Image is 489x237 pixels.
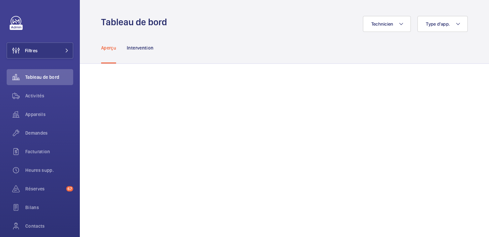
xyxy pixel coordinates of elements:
button: Type d'app. [417,16,468,32]
p: Aperçu [101,45,116,51]
button: Technicien [363,16,411,32]
span: Activités [25,92,73,99]
span: Contacts [25,223,73,229]
button: Filtres [7,43,73,59]
p: Intervention [127,45,153,51]
span: Facturation [25,148,73,155]
span: Technicien [371,21,394,27]
span: Demandes [25,130,73,136]
span: Réserves [25,185,64,192]
h1: Tableau de bord [101,16,171,28]
span: Heures supp. [25,167,73,174]
span: Filtres [25,47,38,54]
span: Bilans [25,204,73,211]
span: 67 [66,186,73,191]
span: Appareils [25,111,73,118]
span: Type d'app. [426,21,450,27]
span: Tableau de bord [25,74,73,80]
